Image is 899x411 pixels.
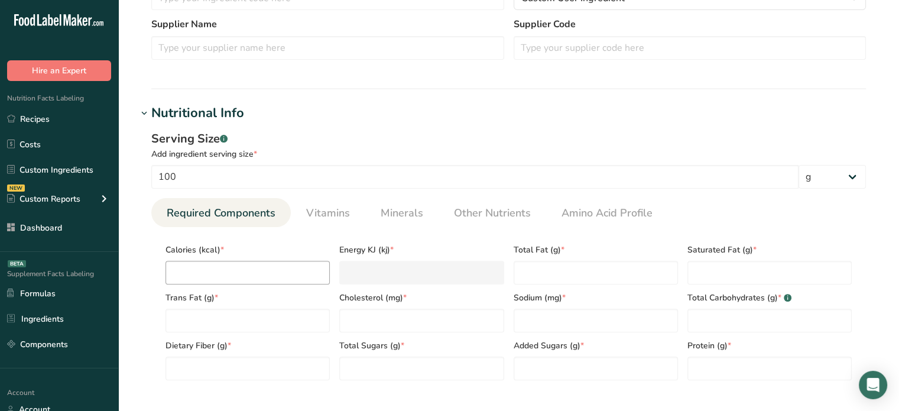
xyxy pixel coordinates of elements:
[306,205,350,221] span: Vitamins
[687,339,852,352] span: Protein (g)
[514,244,678,256] span: Total Fat (g)
[165,339,330,352] span: Dietary Fiber (g)
[7,193,80,205] div: Custom Reports
[151,103,244,123] div: Nutritional Info
[339,339,504,352] span: Total Sugars (g)
[339,244,504,256] span: Energy KJ (kj)
[151,148,866,160] div: Add ingredient serving size
[167,205,275,221] span: Required Components
[514,36,866,60] input: Type your supplier code here
[859,371,887,399] div: Open Intercom Messenger
[454,205,531,221] span: Other Nutrients
[514,17,866,31] label: Supplier Code
[339,292,504,304] span: Cholesterol (mg)
[381,205,423,221] span: Minerals
[514,292,678,304] span: Sodium (mg)
[165,292,330,304] span: Trans Fat (g)
[165,244,330,256] span: Calories (kcal)
[514,339,678,352] span: Added Sugars (g)
[151,130,866,148] div: Serving Size
[687,292,852,304] span: Total Carbohydrates (g)
[7,185,25,192] div: NEW
[151,17,504,31] label: Supplier Name
[7,60,111,81] button: Hire an Expert
[8,260,26,267] div: BETA
[151,36,504,60] input: Type your supplier name here
[151,165,799,189] input: Type your serving size here
[687,244,852,256] span: Saturated Fat (g)
[562,205,653,221] span: Amino Acid Profile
